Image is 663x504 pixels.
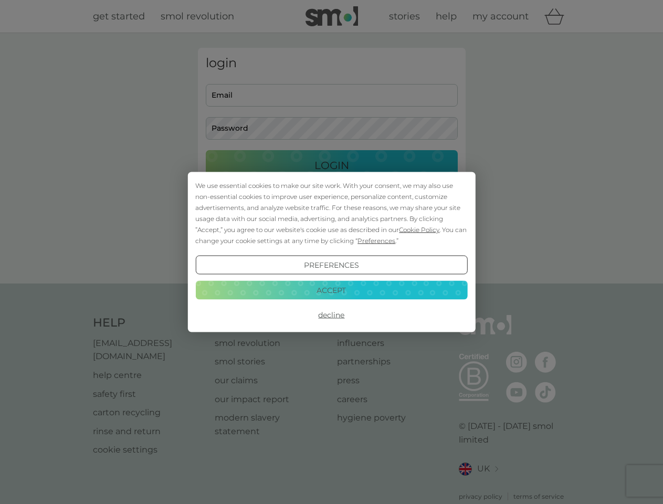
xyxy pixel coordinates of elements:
[195,306,467,324] button: Decline
[399,226,439,234] span: Cookie Policy
[195,256,467,275] button: Preferences
[357,237,395,245] span: Preferences
[195,280,467,299] button: Accept
[187,172,475,332] div: Cookie Consent Prompt
[195,180,467,246] div: We use essential cookies to make our site work. With your consent, we may also use non-essential ...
